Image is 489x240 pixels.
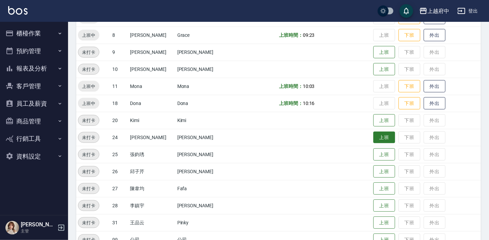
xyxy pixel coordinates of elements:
[128,112,175,129] td: Kimi
[111,180,128,197] td: 27
[3,60,65,77] button: 報表及分析
[176,95,230,112] td: Dona
[455,5,481,17] button: 登出
[78,117,99,124] span: 未打卡
[111,146,128,163] td: 25
[78,83,99,90] span: 上班中
[3,25,65,42] button: 櫃檯作業
[176,146,230,163] td: [PERSON_NAME]
[3,130,65,148] button: 行銷工具
[111,129,128,146] td: 24
[398,29,420,42] button: 下班
[5,221,19,235] img: Person
[78,100,99,107] span: 上班中
[176,44,230,61] td: [PERSON_NAME]
[417,4,452,18] button: 上越府中
[176,180,230,197] td: Fafa
[176,163,230,180] td: [PERSON_NAME]
[176,78,230,95] td: Mona
[78,134,99,141] span: 未打卡
[424,97,445,110] button: 外出
[111,197,128,214] td: 28
[3,95,65,112] button: 員工及薪資
[176,112,230,129] td: Kimi
[128,129,175,146] td: [PERSON_NAME]
[111,27,128,44] td: 8
[78,202,99,209] span: 未打卡
[373,182,395,195] button: 上班
[128,180,175,197] td: 陳韋均
[279,101,303,106] b: 上班時間：
[3,77,65,95] button: 客戶管理
[400,4,413,18] button: save
[111,163,128,180] td: 26
[176,197,230,214] td: [PERSON_NAME]
[111,44,128,61] td: 9
[373,165,395,178] button: 上班
[373,63,395,76] button: 上班
[111,95,128,112] td: 18
[128,163,175,180] td: 邱子芹
[128,78,175,95] td: Mona
[3,42,65,60] button: 預約管理
[111,78,128,95] td: 11
[279,84,303,89] b: 上班時間：
[78,66,99,73] span: 未打卡
[424,80,445,93] button: 外出
[303,84,315,89] span: 10:03
[373,132,395,144] button: 上班
[128,44,175,61] td: [PERSON_NAME]
[176,129,230,146] td: [PERSON_NAME]
[128,61,175,78] td: [PERSON_NAME]
[8,6,28,15] img: Logo
[78,168,99,175] span: 未打卡
[373,216,395,229] button: 上班
[398,80,420,93] button: 下班
[128,146,175,163] td: 張鈞琇
[303,101,315,106] span: 10:16
[176,61,230,78] td: [PERSON_NAME]
[373,114,395,127] button: 上班
[373,46,395,59] button: 上班
[21,221,55,228] h5: [PERSON_NAME]
[398,97,420,110] button: 下班
[128,214,175,231] td: 王品云
[111,61,128,78] td: 10
[373,148,395,161] button: 上班
[78,49,99,56] span: 未打卡
[21,228,55,234] p: 主管
[373,199,395,212] button: 上班
[111,112,128,129] td: 20
[3,112,65,130] button: 商品管理
[128,27,175,44] td: [PERSON_NAME]
[78,219,99,226] span: 未打卡
[176,214,230,231] td: Pinky
[3,148,65,165] button: 資料設定
[128,95,175,112] td: Dona
[111,214,128,231] td: 31
[78,32,99,39] span: 上班中
[78,151,99,158] span: 未打卡
[427,7,449,15] div: 上越府中
[303,32,315,38] span: 09:23
[424,29,445,42] button: 外出
[176,27,230,44] td: Grace
[78,185,99,192] span: 未打卡
[128,197,175,214] td: 李鎮宇
[279,32,303,38] b: 上班時間：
